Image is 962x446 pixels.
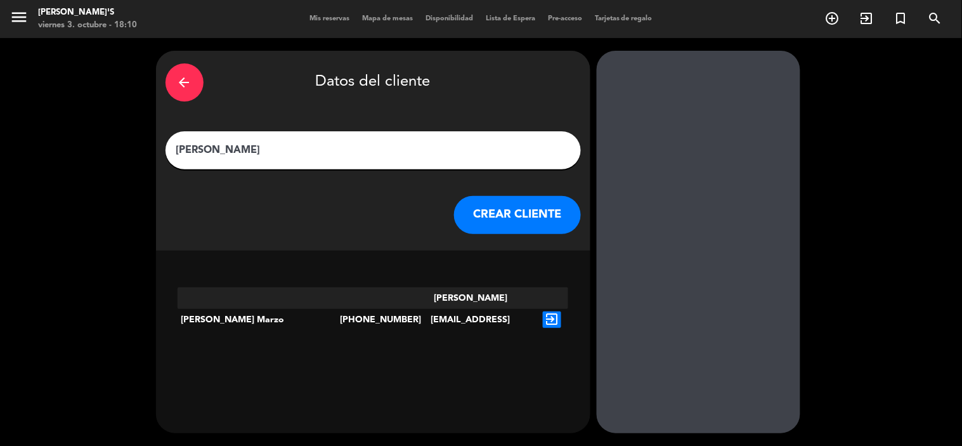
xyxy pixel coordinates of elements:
[166,60,581,105] div: Datos del cliente
[543,312,561,328] i: exit_to_app
[178,287,341,352] div: [PERSON_NAME] Marzo
[928,11,943,26] i: search
[825,11,840,26] i: add_circle_outline
[479,15,542,22] span: Lista de Espera
[303,15,356,22] span: Mis reservas
[588,15,659,22] span: Tarjetas de regalo
[10,8,29,27] i: menu
[894,11,909,26] i: turned_in_not
[542,15,588,22] span: Pre-acceso
[405,287,536,352] div: [PERSON_NAME][EMAIL_ADDRESS][DOMAIN_NAME]
[177,75,192,90] i: arrow_back
[341,287,406,352] div: [PHONE_NUMBER]
[10,8,29,31] button: menu
[419,15,479,22] span: Disponibilidad
[175,141,571,159] input: Escriba nombre, correo electrónico o número de teléfono...
[38,6,137,19] div: [PERSON_NAME]'s
[454,196,581,234] button: CREAR CLIENTE
[356,15,419,22] span: Mapa de mesas
[859,11,874,26] i: exit_to_app
[38,19,137,32] div: viernes 3. octubre - 18:10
